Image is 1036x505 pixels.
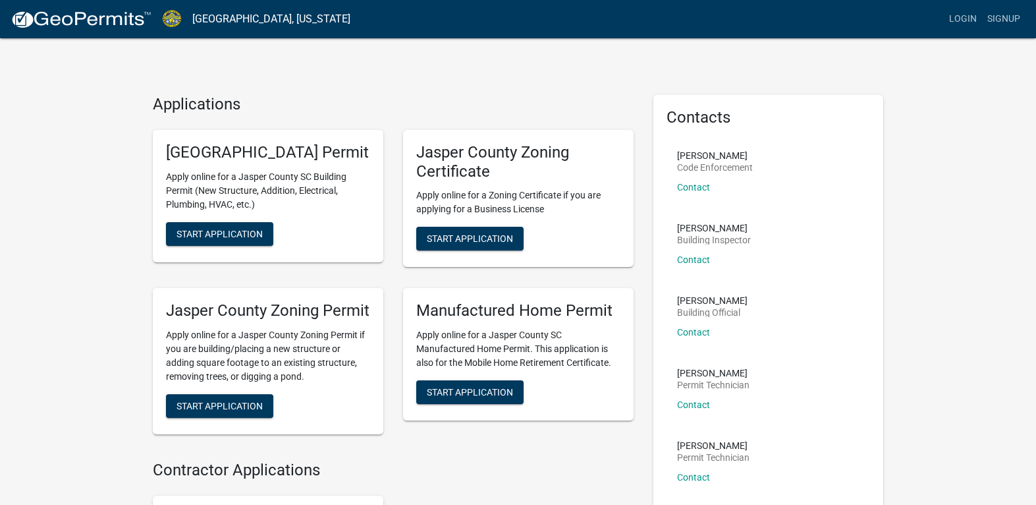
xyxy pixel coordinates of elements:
[166,394,273,418] button: Start Application
[667,108,871,127] h5: Contacts
[982,7,1025,32] a: Signup
[166,170,370,212] p: Apply online for a Jasper County SC Building Permit (New Structure, Addition, Electrical, Plumbin...
[677,400,710,410] a: Contact
[677,223,751,233] p: [PERSON_NAME]
[192,8,350,30] a: [GEOGRAPHIC_DATA], [US_STATE]
[677,254,710,265] a: Contact
[166,143,370,162] h5: [GEOGRAPHIC_DATA] Permit
[677,441,750,450] p: [PERSON_NAME]
[427,387,513,398] span: Start Application
[416,301,620,320] h5: Manufactured Home Permit
[944,7,982,32] a: Login
[153,95,634,445] wm-workflow-list-section: Applications
[416,328,620,370] p: Apply online for a Jasper County SC Manufactured Home Permit. This application is also for the Mo...
[677,308,748,317] p: Building Official
[677,369,750,378] p: [PERSON_NAME]
[416,189,620,216] p: Apply online for a Zoning Certificate if you are applying for a Business License
[162,10,182,28] img: Jasper County, South Carolina
[153,95,634,114] h4: Applications
[166,328,370,384] p: Apply online for a Jasper County Zoning Permit if you are building/placing a new structure or add...
[416,380,524,404] button: Start Application
[677,163,753,172] p: Code Enforcement
[177,401,263,411] span: Start Application
[166,301,370,320] h5: Jasper County Zoning Permit
[677,327,710,338] a: Contact
[427,233,513,244] span: Start Application
[677,380,750,390] p: Permit Technician
[677,182,710,193] a: Contact
[416,143,620,181] h5: Jasper County Zoning Certificate
[416,227,524,251] button: Start Application
[153,461,634,480] h4: Contractor Applications
[677,472,710,483] a: Contact
[166,222,273,246] button: Start Application
[677,235,751,245] p: Building Inspector
[677,453,750,462] p: Permit Technician
[677,296,748,305] p: [PERSON_NAME]
[677,151,753,160] p: [PERSON_NAME]
[177,228,263,239] span: Start Application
